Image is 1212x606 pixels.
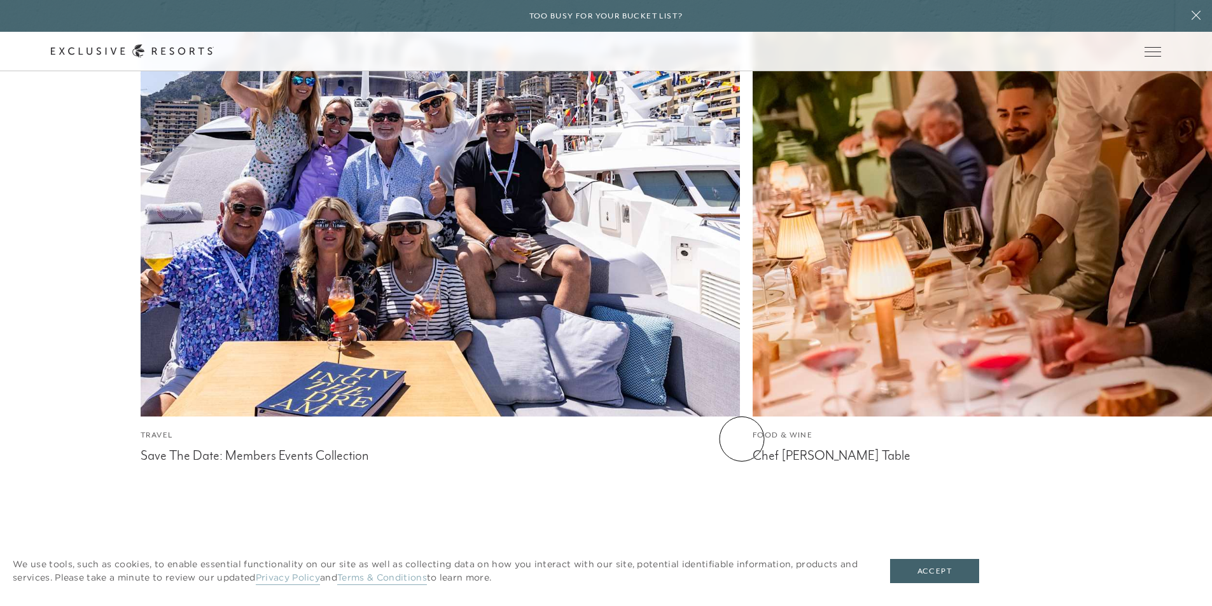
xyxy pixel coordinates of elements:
[337,572,427,585] a: Terms & Conditions
[141,444,740,464] div: Save The Date: Members Events Collection
[1145,47,1161,56] button: Open navigation
[256,572,320,585] a: Privacy Policy
[890,559,979,583] button: Accept
[529,10,683,22] h6: Too busy for your bucket list?
[13,558,865,584] p: We use tools, such as cookies, to enable essential functionality on our site as well as collectin...
[141,429,740,441] div: Travel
